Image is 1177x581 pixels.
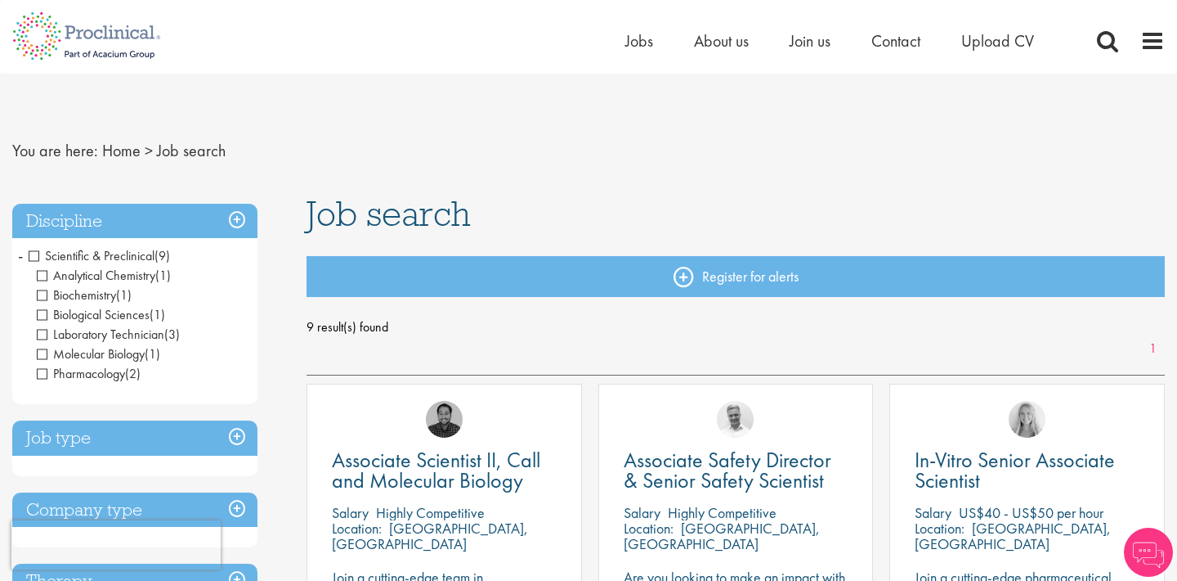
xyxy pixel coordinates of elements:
[624,519,674,538] span: Location:
[12,204,257,239] h3: Discipline
[154,247,170,264] span: (9)
[625,30,653,52] a: Jobs
[157,140,226,161] span: Job search
[915,446,1115,494] span: In-Vitro Senior Associate Scientist
[717,401,754,438] img: Joshua Bye
[12,493,257,528] h3: Company type
[915,450,1139,491] a: In-Vitro Senior Associate Scientist
[37,267,155,284] span: Analytical Chemistry
[332,519,528,553] p: [GEOGRAPHIC_DATA], [GEOGRAPHIC_DATA]
[37,326,164,343] span: Laboratory Technician
[164,326,180,343] span: (3)
[624,519,820,553] p: [GEOGRAPHIC_DATA], [GEOGRAPHIC_DATA]
[155,267,171,284] span: (1)
[125,365,141,382] span: (2)
[915,503,951,522] span: Salary
[37,286,132,304] span: Biochemistry
[37,345,160,363] span: Molecular Biology
[12,421,257,456] h3: Job type
[37,365,141,382] span: Pharmacology
[307,315,1165,340] span: 9 result(s) found
[961,30,1034,52] a: Upload CV
[37,306,165,323] span: Biological Sciences
[624,503,660,522] span: Salary
[37,286,116,304] span: Biochemistry
[376,503,485,522] p: Highly Competitive
[790,30,830,52] a: Join us
[624,450,848,491] a: Associate Safety Director & Senior Safety Scientist
[150,306,165,323] span: (1)
[11,520,221,570] iframe: reCAPTCHA
[37,306,150,323] span: Biological Sciences
[1009,401,1045,438] img: Shannon Briggs
[959,503,1103,522] p: US$40 - US$50 per hour
[332,503,369,522] span: Salary
[307,256,1165,297] a: Register for alerts
[332,450,557,491] a: Associate Scientist II, Call and Molecular Biology
[102,140,141,161] a: breadcrumb link
[915,519,1111,553] p: [GEOGRAPHIC_DATA], [GEOGRAPHIC_DATA]
[915,519,964,538] span: Location:
[426,401,463,438] img: Mike Raletz
[332,519,382,538] span: Location:
[37,267,171,284] span: Analytical Chemistry
[29,247,154,264] span: Scientific & Preclinical
[1141,340,1165,358] a: 1
[1124,528,1173,577] img: Chatbot
[668,503,776,522] p: Highly Competitive
[37,326,180,343] span: Laboratory Technician
[12,140,98,161] span: You are here:
[871,30,920,52] a: Contact
[307,191,471,236] span: Job search
[694,30,749,52] a: About us
[37,365,125,382] span: Pharmacology
[145,140,153,161] span: >
[116,286,132,304] span: (1)
[18,243,23,268] span: -
[332,446,540,494] span: Associate Scientist II, Call and Molecular Biology
[624,446,831,494] span: Associate Safety Director & Senior Safety Scientist
[37,345,145,363] span: Molecular Biology
[29,247,170,264] span: Scientific & Preclinical
[145,345,160,363] span: (1)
